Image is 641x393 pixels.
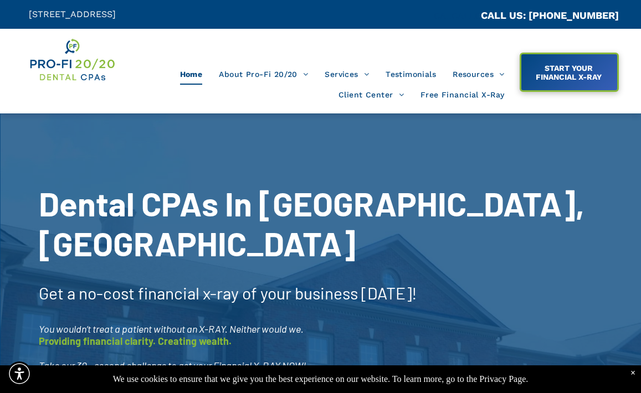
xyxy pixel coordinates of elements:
[522,58,616,87] span: START YOUR FINANCIAL X-RAY
[79,283,239,303] span: no-cost financial x-ray
[630,368,635,378] div: Dismiss notification
[444,64,512,85] a: Resources
[39,323,304,335] span: You wouldn’t treat a patient without an X-RAY. Neither would we.
[330,85,412,106] a: Client Center
[434,11,481,21] span: CA::CALLC
[29,9,116,19] span: [STREET_ADDRESS]
[377,64,444,85] a: Testimonials
[520,53,619,92] a: START YOUR FINANCIAL X-RAY
[7,361,32,386] div: Accessibility Menu
[39,183,584,263] span: Dental CPAs In [GEOGRAPHIC_DATA], [GEOGRAPHIC_DATA]
[481,9,619,21] a: CALL US: [PHONE_NUMBER]
[211,64,316,85] a: About Pro-Fi 20/20
[39,359,306,371] span: Take our 30 - second challenge to get your Financial X-RAY NOW!
[29,37,116,82] img: Get Dental CPA Consulting, Bookkeeping, & Bank Loans
[316,64,377,85] a: Services
[412,85,512,106] a: Free Financial X-Ray
[172,64,211,85] a: Home
[242,283,417,303] span: of your business [DATE]!
[39,283,75,303] span: Get a
[39,335,232,347] span: Providing financial clarity. Creating wealth.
